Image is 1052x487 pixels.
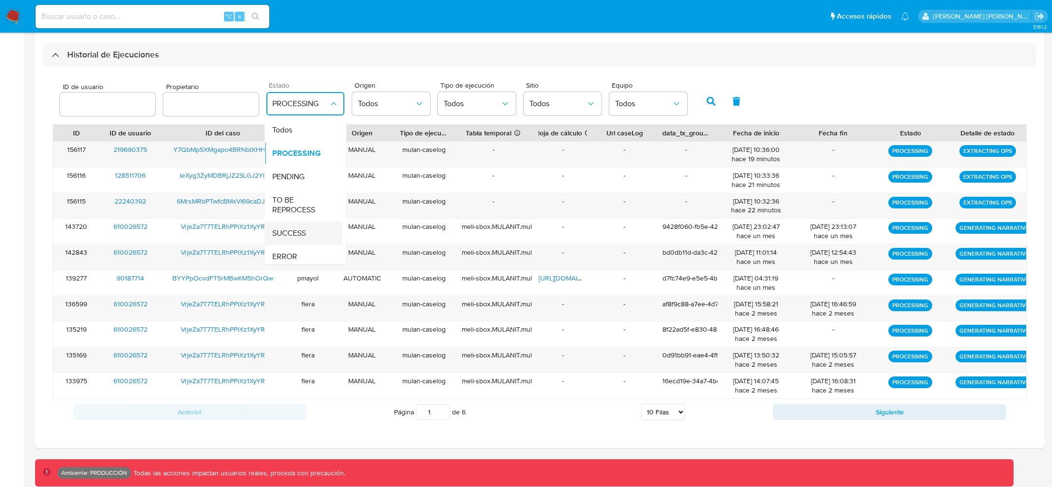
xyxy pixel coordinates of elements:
a: Notificaciones [901,12,909,20]
p: Ambiente: PRODUCCIÓN [61,471,127,475]
span: Accesos rápidos [837,11,891,21]
span: ⌥ [225,12,232,21]
span: 3.161.2 [1033,23,1047,31]
button: search-icon [245,10,265,23]
span: s [238,12,241,21]
p: stella.andriano@mercadolibre.com [933,12,1032,21]
input: Buscar usuario o caso... [36,10,269,23]
a: Salir [1034,11,1045,21]
p: Todas las acciones impactan usuarios reales, proceda con precaución. [131,468,345,478]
